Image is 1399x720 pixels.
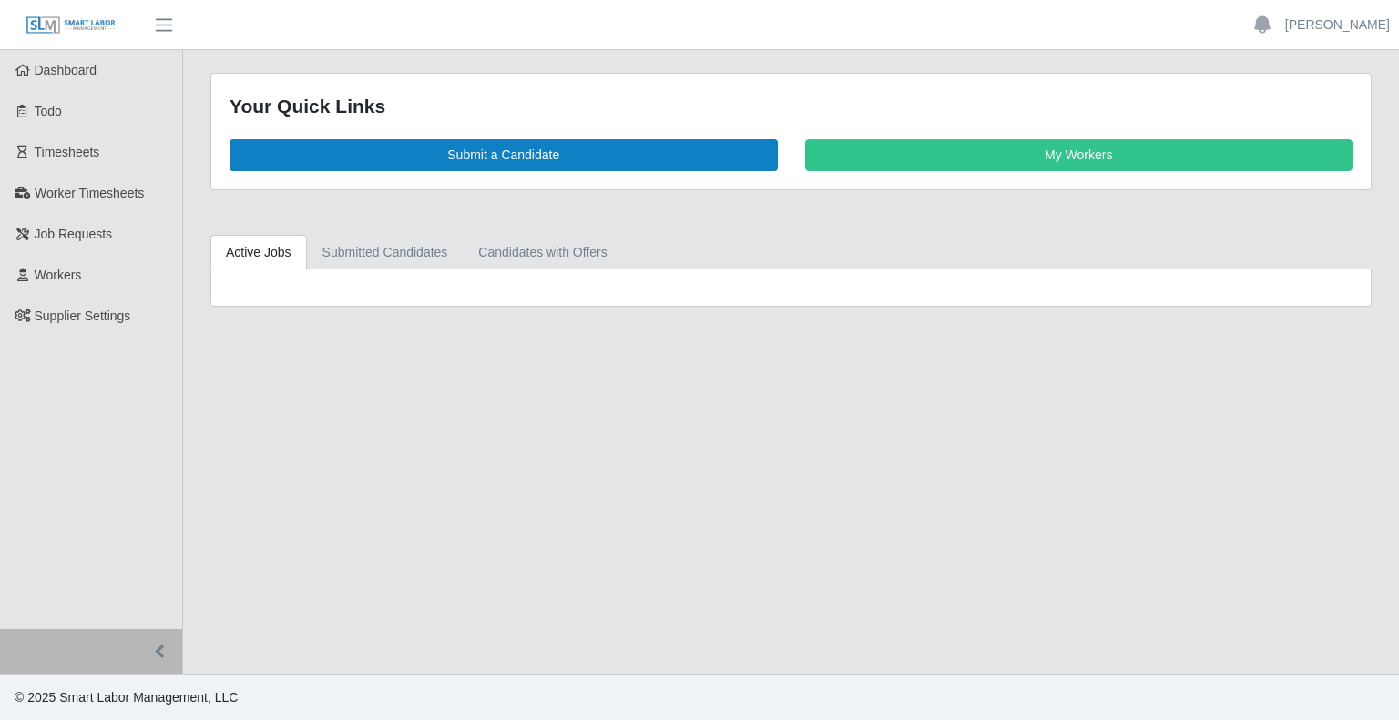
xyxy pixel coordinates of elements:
span: Worker Timesheets [35,186,144,200]
span: Timesheets [35,145,100,159]
div: Your Quick Links [230,92,1353,121]
span: Supplier Settings [35,309,131,323]
a: [PERSON_NAME] [1285,15,1390,35]
span: Job Requests [35,227,113,241]
span: © 2025 Smart Labor Management, LLC [15,690,238,705]
a: Submitted Candidates [307,235,464,270]
a: Active Jobs [210,235,307,270]
span: Dashboard [35,63,97,77]
img: SLM Logo [26,15,117,35]
a: Submit a Candidate [230,139,778,171]
a: Candidates with Offers [463,235,622,270]
span: Todo [35,104,62,118]
a: My Workers [805,139,1353,171]
span: Workers [35,268,82,282]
